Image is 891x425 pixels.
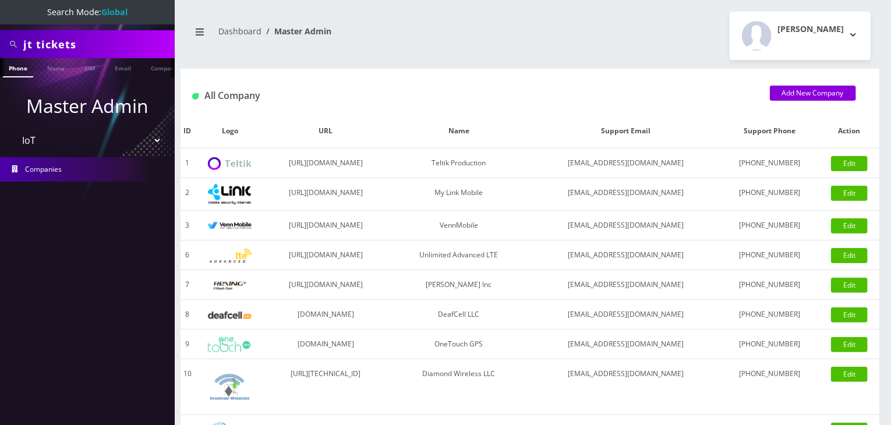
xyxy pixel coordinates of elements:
[145,58,184,76] a: Company
[831,218,868,233] a: Edit
[47,6,128,17] span: Search Mode:
[831,307,868,323] a: Edit
[720,114,820,148] th: Support Phone
[266,359,386,415] td: [URL][TECHNICAL_ID]
[720,211,820,240] td: [PHONE_NUMBER]
[266,300,386,330] td: [DOMAIN_NAME]
[208,157,252,171] img: Teltik Production
[181,330,195,359] td: 9
[386,178,532,211] td: My Link Mobile
[109,58,137,76] a: Email
[720,270,820,300] td: [PHONE_NUMBER]
[266,240,386,270] td: [URL][DOMAIN_NAME]
[386,270,532,300] td: [PERSON_NAME] Inc
[181,148,195,178] td: 1
[101,6,128,17] strong: Global
[831,156,868,171] a: Edit
[720,359,820,415] td: [PHONE_NUMBER]
[218,26,261,37] a: Dashboard
[208,337,252,352] img: OneTouch GPS
[720,330,820,359] td: [PHONE_NUMBER]
[831,278,868,293] a: Edit
[532,114,720,148] th: Support Email
[208,280,252,291] img: Rexing Inc
[195,114,266,148] th: Logo
[208,184,252,204] img: My Link Mobile
[181,240,195,270] td: 6
[181,359,195,415] td: 10
[192,93,199,100] img: All Company
[26,164,62,174] span: Companies
[777,24,844,34] h2: [PERSON_NAME]
[720,240,820,270] td: [PHONE_NUMBER]
[386,114,532,148] th: Name
[386,211,532,240] td: VennMobile
[208,249,252,263] img: Unlimited Advanced LTE
[386,240,532,270] td: Unlimited Advanced LTE
[266,148,386,178] td: [URL][DOMAIN_NAME]
[532,211,720,240] td: [EMAIL_ADDRESS][DOMAIN_NAME]
[532,240,720,270] td: [EMAIL_ADDRESS][DOMAIN_NAME]
[532,300,720,330] td: [EMAIL_ADDRESS][DOMAIN_NAME]
[831,367,868,382] a: Edit
[532,270,720,300] td: [EMAIL_ADDRESS][DOMAIN_NAME]
[720,148,820,178] td: [PHONE_NUMBER]
[266,270,386,300] td: [URL][DOMAIN_NAME]
[79,58,101,76] a: SIM
[208,365,252,409] img: Diamond Wireless LLC
[730,12,871,60] button: [PERSON_NAME]
[266,211,386,240] td: [URL][DOMAIN_NAME]
[266,330,386,359] td: [DOMAIN_NAME]
[386,300,532,330] td: DeafCell LLC
[181,270,195,300] td: 7
[831,248,868,263] a: Edit
[41,58,70,76] a: Name
[3,58,33,77] a: Phone
[208,311,252,319] img: DeafCell LLC
[23,33,172,55] input: Search All Companies
[181,300,195,330] td: 8
[386,359,532,415] td: Diamond Wireless LLC
[266,114,386,148] th: URL
[831,337,868,352] a: Edit
[181,211,195,240] td: 3
[181,178,195,211] td: 2
[532,178,720,211] td: [EMAIL_ADDRESS][DOMAIN_NAME]
[770,86,856,101] a: Add New Company
[261,25,331,37] li: Master Admin
[266,178,386,211] td: [URL][DOMAIN_NAME]
[819,114,879,148] th: Action
[386,148,532,178] td: Teltik Production
[192,90,752,101] h1: All Company
[208,222,252,230] img: VennMobile
[386,330,532,359] td: OneTouch GPS
[720,178,820,211] td: [PHONE_NUMBER]
[532,148,720,178] td: [EMAIL_ADDRESS][DOMAIN_NAME]
[532,359,720,415] td: [EMAIL_ADDRESS][DOMAIN_NAME]
[532,330,720,359] td: [EMAIL_ADDRESS][DOMAIN_NAME]
[720,300,820,330] td: [PHONE_NUMBER]
[181,114,195,148] th: ID
[189,19,521,52] nav: breadcrumb
[831,186,868,201] a: Edit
